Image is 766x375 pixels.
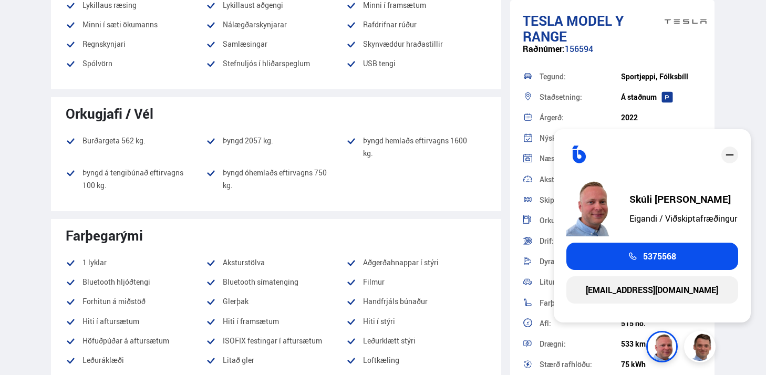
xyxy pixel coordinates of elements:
[540,196,621,204] div: Skipting:
[66,57,206,70] li: Spólvörn
[66,315,206,328] li: Hiti í aftursætum
[621,340,702,348] div: 533 km
[665,5,707,38] img: brand logo
[629,214,737,223] div: Eigandi / Viðskiptafræðingur
[721,147,738,163] div: close
[523,44,702,65] div: 156594
[346,57,486,77] li: USB tengi
[629,194,737,204] div: Skúli [PERSON_NAME]
[523,11,624,46] span: Model Y RANGE
[66,38,206,50] li: Regnskynjari
[206,38,346,50] li: Samlæsingar
[206,166,346,199] li: Þyngd óhemlaðs eftirvagns 750 kg.
[566,276,738,304] a: [EMAIL_ADDRESS][DOMAIN_NAME]
[66,335,206,347] li: Höfuðpúðar á aftursætum
[523,11,563,30] span: Tesla
[346,276,486,288] li: Filmur
[621,319,702,328] div: 515 hö.
[540,176,621,183] div: Akstur:
[66,106,486,121] div: Orkugjafi / Vél
[523,43,565,55] span: Raðnúmer:
[66,227,486,243] div: Farþegarými
[206,295,346,308] li: Glerþak
[346,335,486,347] li: Leðurklætt stýri
[540,237,621,245] div: Drif:
[346,315,486,328] li: Hiti í stýri
[346,256,486,269] li: Aðgerðahnappar í stýri
[540,114,621,121] div: Árgerð:
[8,4,40,36] button: Opna LiveChat spjallviðmót
[66,256,206,269] li: 1 lyklar
[346,295,486,308] li: Handfrjáls búnaður
[540,155,621,162] div: Næsta skoðun:
[540,258,621,265] div: Dyrafjöldi:
[540,278,621,286] div: Litur:
[621,72,702,81] div: Sportjeppi, Fólksbíll
[206,354,346,367] li: Litað gler
[346,18,486,31] li: Rafdrifnar rúður
[66,18,206,31] li: Minni í sæti ökumanns
[540,340,621,348] div: Drægni:
[540,217,621,224] div: Orkugjafi:
[540,361,621,368] div: Stærð rafhlöðu:
[66,134,206,160] li: Burðargeta 562 kg.
[540,93,621,101] div: Staðsetning:
[621,360,702,369] div: 75 kWh
[206,57,346,70] li: Stefnuljós í hliðarspeglum
[206,315,346,328] li: Hiti í framsætum
[346,354,486,367] li: Loftkæling
[66,295,206,308] li: Forhitun á miðstöð
[540,134,621,142] div: Nýskráning:
[621,93,702,101] div: Á staðnum
[566,243,738,270] a: 5375568
[540,320,621,327] div: Afl:
[540,299,621,307] div: Farþegafjöldi:
[66,354,206,367] li: Leðuráklæði
[643,252,676,261] span: 5375568
[566,178,619,236] img: siFngHWaQ9KaOqBr.png
[206,335,346,347] li: ISOFIX festingar í aftursætum
[621,113,702,122] div: 2022
[346,38,486,50] li: Skynvæddur hraðastillir
[346,134,486,160] li: Þyngd hemlaðs eftirvagns 1600 kg.
[66,166,206,192] li: Þyngd á tengibúnað eftirvagns 100 kg.
[206,18,346,31] li: Nálægðarskynjarar
[686,332,717,364] img: FbJEzSuNWCJXmdc-.webp
[540,73,621,80] div: Tegund:
[648,332,679,364] img: siFngHWaQ9KaOqBr.png
[206,256,346,269] li: Aksturstölva
[206,276,346,288] li: Bluetooth símatenging
[206,134,346,160] li: Þyngd 2057 kg.
[66,276,206,288] li: Bluetooth hljóðtengi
